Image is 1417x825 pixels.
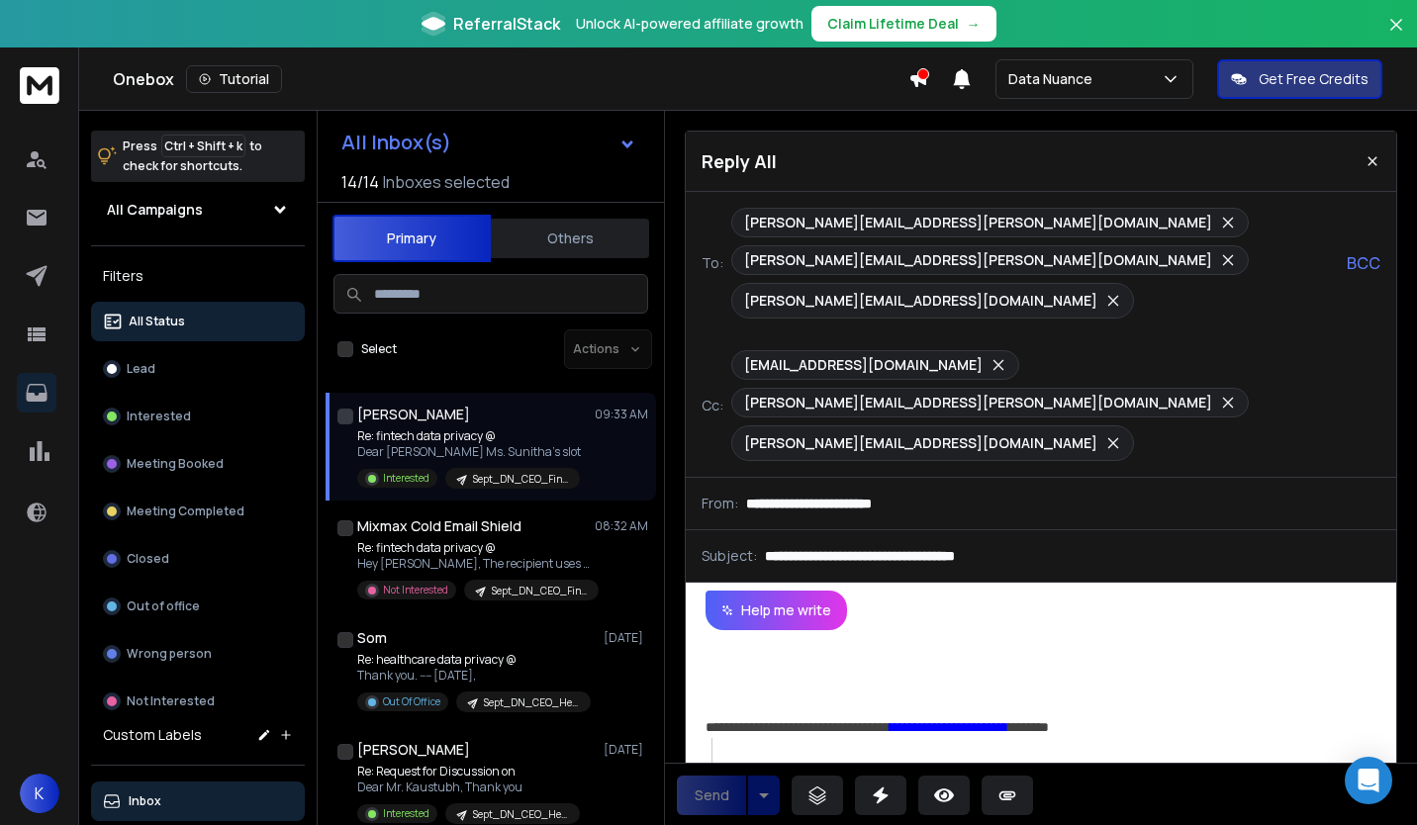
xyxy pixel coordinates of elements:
p: Meeting Completed [127,504,244,519]
h1: All Inbox(s) [341,133,451,152]
button: Lead [91,349,305,389]
p: Interested [127,409,191,424]
button: Meeting Completed [91,492,305,531]
div: Onebox [113,65,908,93]
p: [PERSON_NAME][EMAIL_ADDRESS][PERSON_NAME][DOMAIN_NAME] [744,213,1212,232]
p: [EMAIL_ADDRESS][DOMAIN_NAME] [744,355,983,375]
p: 08:32 AM [595,518,648,534]
p: Get Free Credits [1259,69,1369,89]
p: To: [702,253,723,273]
button: Closed [91,539,305,579]
p: BCC [1347,251,1380,275]
button: Others [491,217,649,260]
p: Sept_DN_CEO_Fintech [473,472,568,487]
h1: [PERSON_NAME] [357,740,470,760]
label: Select [361,341,397,357]
h1: Som [357,628,387,648]
h1: Mixmax Cold Email Shield [357,516,521,536]
p: Interested [383,471,429,486]
p: Out Of Office [383,694,440,709]
button: Claim Lifetime Deal→ [811,6,996,42]
p: Thank you. ---- [DATE], [357,668,591,684]
button: Close banner [1383,12,1409,59]
p: Press to check for shortcuts. [123,137,262,176]
p: Out of office [127,598,200,614]
p: Meeting Booked [127,456,224,472]
p: Not Interested [383,583,448,597]
button: All Campaigns [91,190,305,229]
button: Primary [332,215,491,262]
p: 09:33 AM [595,407,648,422]
button: All Status [91,302,305,341]
p: Re: fintech data privacy @ [357,540,595,556]
p: Inbox [129,793,161,809]
button: Help me write [706,591,847,630]
button: Tutorial [186,65,282,93]
button: Not Interested [91,682,305,721]
p: [DATE] [604,630,648,646]
p: Dear Mr. Kaustubh, Thank you [357,779,580,795]
p: Closed [127,551,169,567]
p: Not Interested [127,693,215,709]
p: Wrong person [127,646,212,662]
span: 14 / 14 [341,170,379,194]
button: Wrong person [91,634,305,674]
button: Inbox [91,781,305,821]
p: Dear [PERSON_NAME] Ms. Sunitha’s slot [357,444,581,460]
p: All Status [129,314,185,329]
p: [PERSON_NAME][EMAIL_ADDRESS][DOMAIN_NAME] [744,291,1097,311]
button: All Inbox(s) [326,123,652,162]
div: Open Intercom Messenger [1345,757,1392,804]
p: Sept_DN_CEO_Healthcare [484,695,579,710]
p: Data Nuance [1008,69,1100,89]
p: Unlock AI-powered affiliate growth [576,14,803,34]
p: Hey [PERSON_NAME], The recipient uses Mixmax [357,556,595,572]
p: Re: fintech data privacy @ [357,428,581,444]
h3: Inboxes selected [383,170,510,194]
p: [PERSON_NAME][EMAIL_ADDRESS][DOMAIN_NAME] [744,433,1097,453]
p: From: [702,494,738,513]
span: ReferralStack [453,12,560,36]
span: → [967,14,981,34]
span: Ctrl + Shift + k [161,135,245,157]
p: Re: healthcare data privacy @ [357,652,591,668]
button: K [20,774,59,813]
button: Interested [91,397,305,436]
h3: Filters [91,262,305,290]
h1: [PERSON_NAME] [357,405,470,424]
p: [PERSON_NAME][EMAIL_ADDRESS][PERSON_NAME][DOMAIN_NAME] [744,393,1212,412]
p: [PERSON_NAME][EMAIL_ADDRESS][PERSON_NAME][DOMAIN_NAME] [744,250,1212,270]
p: Lead [127,361,155,377]
h1: All Campaigns [107,200,203,220]
p: Cc: [702,396,723,415]
p: [DATE] [604,742,648,758]
button: Out of office [91,587,305,626]
p: Subject: [702,546,757,566]
p: Interested [383,806,429,821]
p: Sept_DN_CEO_Healthcare [473,807,568,822]
h3: Custom Labels [103,725,202,745]
p: Reply All [702,147,777,175]
p: Re: Request for Discussion on [357,764,580,779]
button: Meeting Booked [91,444,305,484]
button: Get Free Credits [1217,59,1382,99]
p: Sept_DN_CEO_Fintech [492,584,587,598]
